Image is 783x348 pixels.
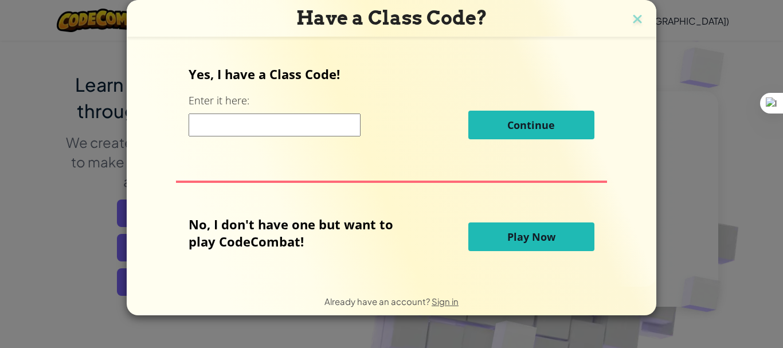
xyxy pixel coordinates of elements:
[630,11,645,29] img: close icon
[468,111,594,139] button: Continue
[189,93,249,108] label: Enter it here:
[296,6,487,29] span: Have a Class Code?
[189,65,594,83] p: Yes, I have a Class Code!
[324,296,432,307] span: Already have an account?
[507,118,555,132] span: Continue
[468,222,594,251] button: Play Now
[507,230,555,244] span: Play Now
[432,296,459,307] a: Sign in
[189,216,410,250] p: No, I don't have one but want to play CodeCombat!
